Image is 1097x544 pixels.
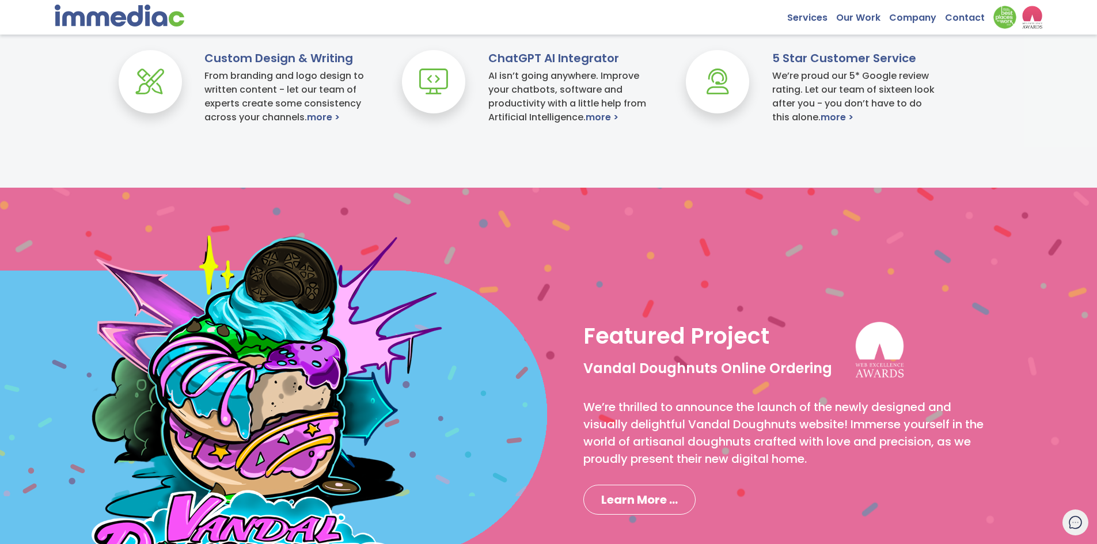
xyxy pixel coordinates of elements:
[945,6,993,24] a: Contact
[583,359,845,378] h3: Vandal Doughnuts Online Ordering
[204,50,373,66] h3: Custom Design & Writing
[889,6,945,24] a: Company
[845,322,914,384] img: logo2_wea_wh_nobg.webp
[821,111,853,124] a: more >
[586,111,618,124] a: more >
[772,50,941,66] h3: 5 Star Customer Service
[204,69,373,124] h4: From branding and logo design to written content - let our team of experts create some consistenc...
[583,322,769,351] h2: Featured Project
[601,492,678,508] span: Learn More ...
[993,6,1016,29] img: Down
[488,69,657,124] h4: AI isn’t going anywhere. Improve your chatbots, software and productivity with a little help from...
[307,111,340,124] a: more >
[488,50,657,66] h3: ChatGPT AI Integrator
[772,69,941,124] h4: We’re proud our 5* Google review rating. Let our team of sixteen look after you - you don’t have ...
[583,485,696,515] a: Learn More ...
[836,6,889,24] a: Our Work
[1022,6,1042,29] img: logo2_wea_nobg.webp
[55,5,184,26] img: immediac
[583,399,984,467] span: We’re thrilled to announce the launch of the newly designed and visually delightful Vandal Doughn...
[787,6,836,24] a: Services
